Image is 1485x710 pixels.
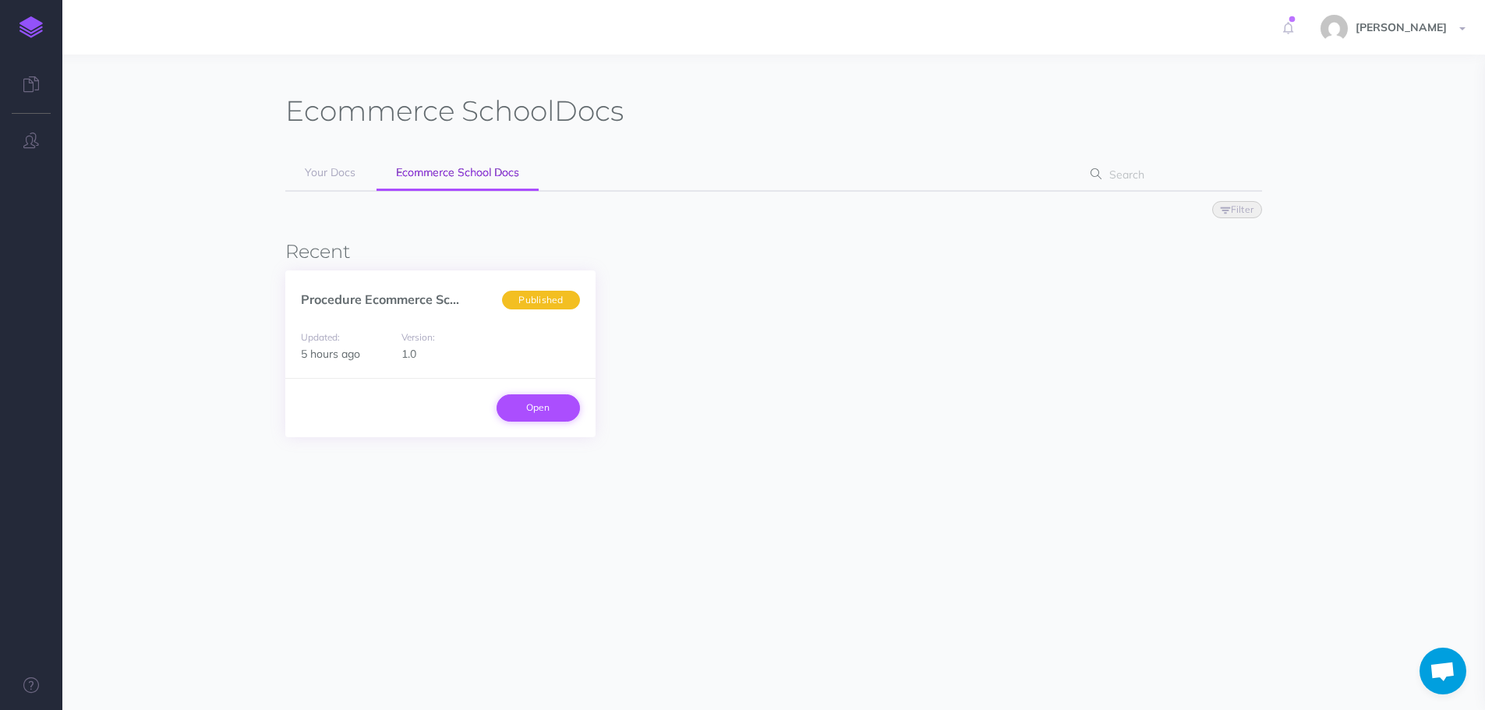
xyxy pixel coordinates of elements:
[377,156,539,191] a: Ecommerce School Docs
[301,291,459,307] a: Procedure Ecommerce Sc...
[305,165,355,179] span: Your Docs
[285,242,1262,262] h3: Recent
[396,165,519,179] span: Ecommerce School Docs
[1105,161,1238,189] input: Search
[1348,20,1455,34] span: [PERSON_NAME]
[1321,15,1348,42] img: e87add64f3cafac7edbf2794c21eb1e1.jpg
[285,94,554,128] span: Ecommerce School
[301,347,360,361] span: 5 hours ago
[497,394,580,421] a: Open
[19,16,43,38] img: logo-mark.svg
[1212,201,1262,218] button: Filter
[301,331,340,343] small: Updated:
[401,347,416,361] span: 1.0
[285,94,624,129] h1: Docs
[401,331,435,343] small: Version:
[285,156,375,190] a: Your Docs
[1420,648,1466,694] a: Aprire la chat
